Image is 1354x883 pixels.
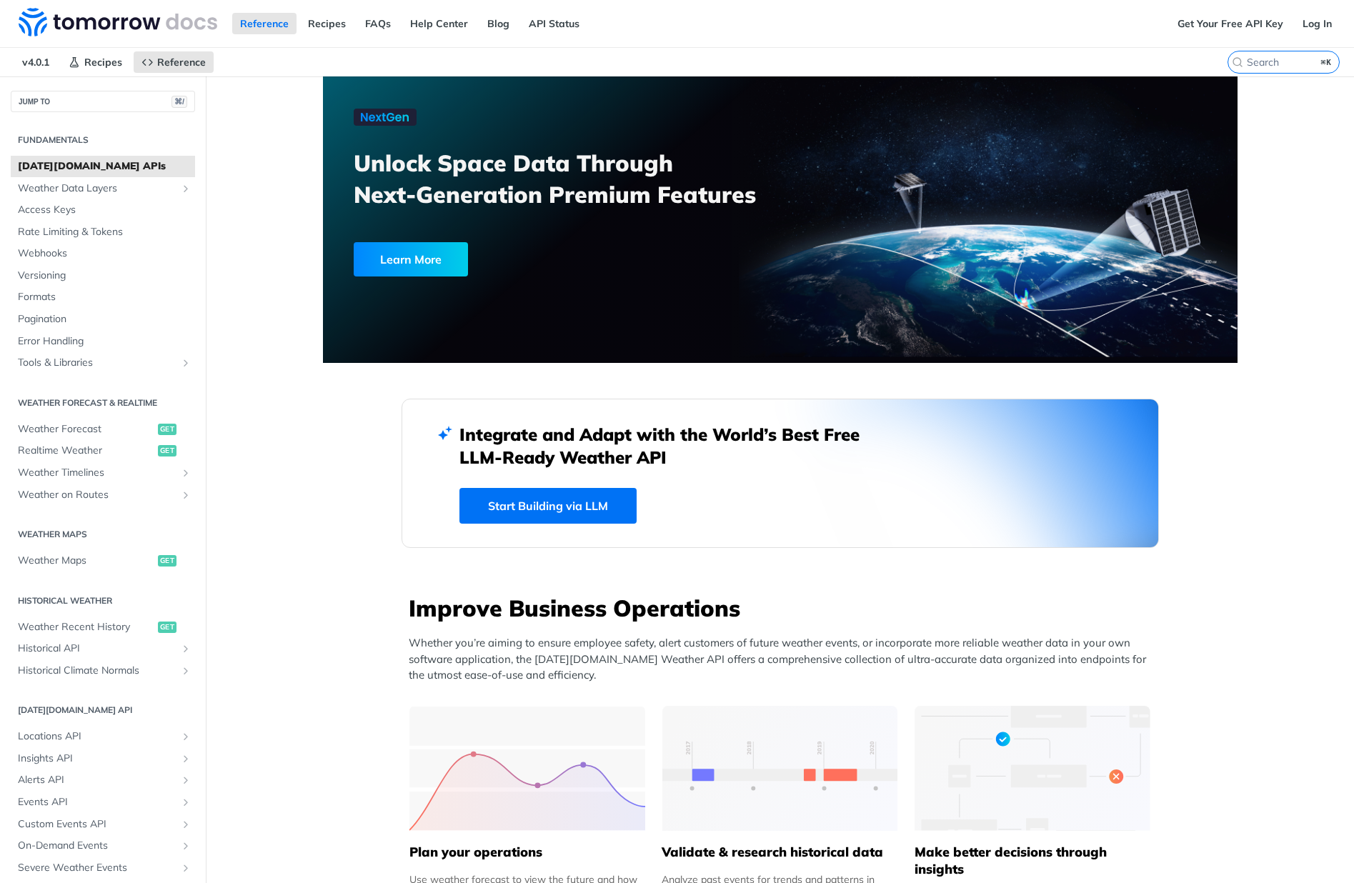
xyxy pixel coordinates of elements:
[180,183,191,194] button: Show subpages for Weather Data Layers
[180,731,191,742] button: Show subpages for Locations API
[18,817,176,832] span: Custom Events API
[158,555,176,567] span: get
[18,773,176,787] span: Alerts API
[662,844,897,861] h5: Validate & research historical data
[18,181,176,196] span: Weather Data Layers
[11,396,195,409] h2: Weather Forecast & realtime
[11,748,195,769] a: Insights APIShow subpages for Insights API
[18,203,191,217] span: Access Keys
[11,331,195,352] a: Error Handling
[915,706,1150,831] img: a22d113-group-496-32x.svg
[18,225,191,239] span: Rate Limiting & Tokens
[18,246,191,261] span: Webhooks
[180,643,191,654] button: Show subpages for Historical API
[11,286,195,308] a: Formats
[11,726,195,747] a: Locations APIShow subpages for Locations API
[84,56,122,69] span: Recipes
[158,445,176,457] span: get
[14,51,57,73] span: v4.0.1
[180,753,191,764] button: Show subpages for Insights API
[18,839,176,853] span: On-Demand Events
[354,109,417,126] img: NextGen
[61,51,130,73] a: Recipes
[459,423,881,469] h2: Integrate and Adapt with the World’s Best Free LLM-Ready Weather API
[354,242,468,276] div: Learn More
[11,594,195,607] h2: Historical Weather
[11,265,195,286] a: Versioning
[180,819,191,830] button: Show subpages for Custom Events API
[18,356,176,370] span: Tools & Libraries
[158,622,176,633] span: get
[171,96,187,108] span: ⌘/
[18,159,191,174] span: [DATE][DOMAIN_NAME] APIs
[11,660,195,682] a: Historical Climate NormalsShow subpages for Historical Climate Normals
[18,642,176,656] span: Historical API
[157,56,206,69] span: Reference
[18,554,154,568] span: Weather Maps
[402,13,476,34] a: Help Center
[11,857,195,879] a: Severe Weather EventsShow subpages for Severe Weather Events
[11,309,195,330] a: Pagination
[11,814,195,835] a: Custom Events APIShow subpages for Custom Events API
[11,704,195,717] h2: [DATE][DOMAIN_NAME] API
[409,706,645,831] img: 39565e8-group-4962x.svg
[1232,56,1243,68] svg: Search
[11,484,195,506] a: Weather on RoutesShow subpages for Weather on Routes
[180,774,191,786] button: Show subpages for Alerts API
[11,440,195,462] a: Realtime Weatherget
[11,178,195,199] a: Weather Data LayersShow subpages for Weather Data Layers
[11,199,195,221] a: Access Keys
[180,797,191,808] button: Show subpages for Events API
[459,488,637,524] a: Start Building via LLM
[18,752,176,766] span: Insights API
[11,91,195,112] button: JUMP TO⌘/
[409,592,1159,624] h3: Improve Business Operations
[18,488,176,502] span: Weather on Routes
[180,665,191,677] button: Show subpages for Historical Climate Normals
[18,422,154,436] span: Weather Forecast
[11,528,195,541] h2: Weather Maps
[18,466,176,480] span: Weather Timelines
[18,729,176,744] span: Locations API
[11,792,195,813] a: Events APIShow subpages for Events API
[18,861,176,875] span: Severe Weather Events
[180,467,191,479] button: Show subpages for Weather Timelines
[354,242,707,276] a: Learn More
[11,352,195,374] a: Tools & LibrariesShow subpages for Tools & Libraries
[180,840,191,852] button: Show subpages for On-Demand Events
[521,13,587,34] a: API Status
[180,489,191,501] button: Show subpages for Weather on Routes
[11,156,195,177] a: [DATE][DOMAIN_NAME] APIs
[18,334,191,349] span: Error Handling
[354,147,796,210] h3: Unlock Space Data Through Next-Generation Premium Features
[232,13,297,34] a: Reference
[11,243,195,264] a: Webhooks
[409,635,1159,684] p: Whether you’re aiming to ensure employee safety, alert customers of future weather events, or inc...
[1295,13,1340,34] a: Log In
[18,269,191,283] span: Versioning
[180,357,191,369] button: Show subpages for Tools & Libraries
[11,462,195,484] a: Weather TimelinesShow subpages for Weather Timelines
[479,13,517,34] a: Blog
[1170,13,1291,34] a: Get Your Free API Key
[300,13,354,34] a: Recipes
[1318,55,1335,69] kbd: ⌘K
[357,13,399,34] a: FAQs
[11,134,195,146] h2: Fundamentals
[11,769,195,791] a: Alerts APIShow subpages for Alerts API
[180,862,191,874] button: Show subpages for Severe Weather Events
[158,424,176,435] span: get
[915,844,1150,878] h5: Make better decisions through insights
[409,844,645,861] h5: Plan your operations
[18,664,176,678] span: Historical Climate Normals
[662,706,898,831] img: 13d7ca0-group-496-2.svg
[11,550,195,572] a: Weather Mapsget
[11,419,195,440] a: Weather Forecastget
[18,312,191,326] span: Pagination
[18,290,191,304] span: Formats
[11,835,195,857] a: On-Demand EventsShow subpages for On-Demand Events
[11,638,195,659] a: Historical APIShow subpages for Historical API
[18,620,154,634] span: Weather Recent History
[11,617,195,638] a: Weather Recent Historyget
[18,444,154,458] span: Realtime Weather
